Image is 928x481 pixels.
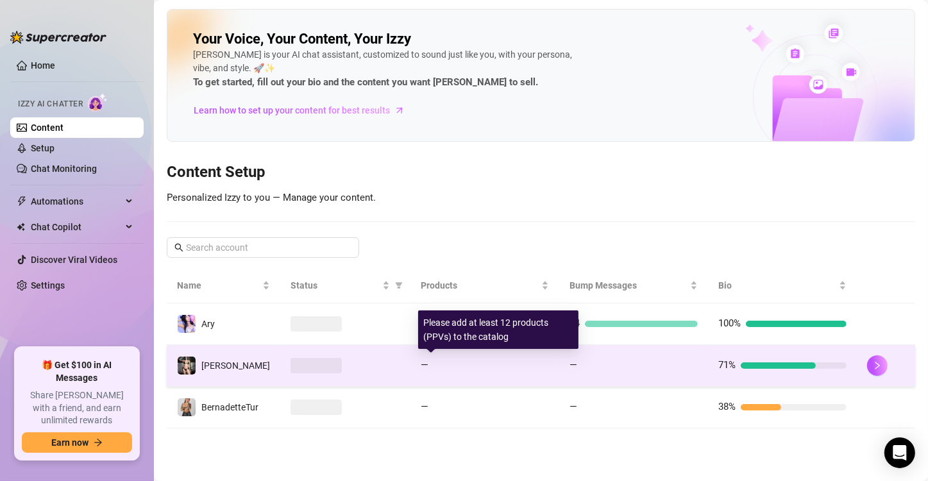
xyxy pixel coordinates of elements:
[178,398,196,416] img: BernadetteTur
[718,278,836,292] span: Bio
[280,268,410,303] th: Status
[178,315,196,333] img: Ary
[17,223,25,232] img: Chat Copilot
[31,217,122,237] span: Chat Copilot
[22,432,132,453] button: Earn nowarrow-right
[31,280,65,291] a: Settings
[718,359,736,371] span: 71%
[393,104,406,117] span: arrow-right
[31,60,55,71] a: Home
[167,192,376,203] span: Personalized Izzy to you — Manage your content.
[421,359,428,371] span: —
[410,268,559,303] th: Products
[418,310,578,349] div: Please add at least 12 products (PPVs) to the catalog
[22,389,132,427] span: Share [PERSON_NAME] with a friend, and earn unlimited rewards
[708,268,857,303] th: Bio
[193,30,411,48] h2: Your Voice, Your Content, Your Izzy
[31,143,55,153] a: Setup
[88,93,108,112] img: AI Chatter
[94,438,103,447] span: arrow-right
[873,361,882,370] span: right
[569,359,577,371] span: —
[392,276,405,295] span: filter
[174,243,183,252] span: search
[178,357,196,375] img: Bonnie
[559,268,708,303] th: Bump Messages
[18,98,83,110] span: Izzy AI Chatter
[884,437,915,468] div: Open Intercom Messenger
[31,255,117,265] a: Discover Viral Videos
[201,360,270,371] span: [PERSON_NAME]
[51,437,89,448] span: Earn now
[718,317,741,329] span: 100%
[193,48,578,90] div: [PERSON_NAME] is your AI chat assistant, customized to sound just like you, with your persona, vi...
[569,401,577,412] span: —
[31,122,63,133] a: Content
[569,278,688,292] span: Bump Messages
[421,278,539,292] span: Products
[421,401,428,412] span: —
[718,401,736,412] span: 38%
[167,268,280,303] th: Name
[31,164,97,174] a: Chat Monitoring
[193,100,414,121] a: Learn how to set up your content for best results
[716,10,915,141] img: ai-chatter-content-library-cLFOSyPT.png
[17,196,27,207] span: thunderbolt
[291,278,380,292] span: Status
[193,76,538,88] strong: To get started, fill out your bio and the content you want [PERSON_NAME] to sell.
[194,103,390,117] span: Learn how to set up your content for best results
[395,282,403,289] span: filter
[186,240,341,255] input: Search account
[10,31,106,44] img: logo-BBDzfeDw.svg
[201,319,215,329] span: Ary
[31,191,122,212] span: Automations
[22,359,132,384] span: 🎁 Get $100 in AI Messages
[201,402,258,412] span: BernadetteTur
[867,355,888,376] button: right
[177,278,260,292] span: Name
[167,162,915,183] h3: Content Setup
